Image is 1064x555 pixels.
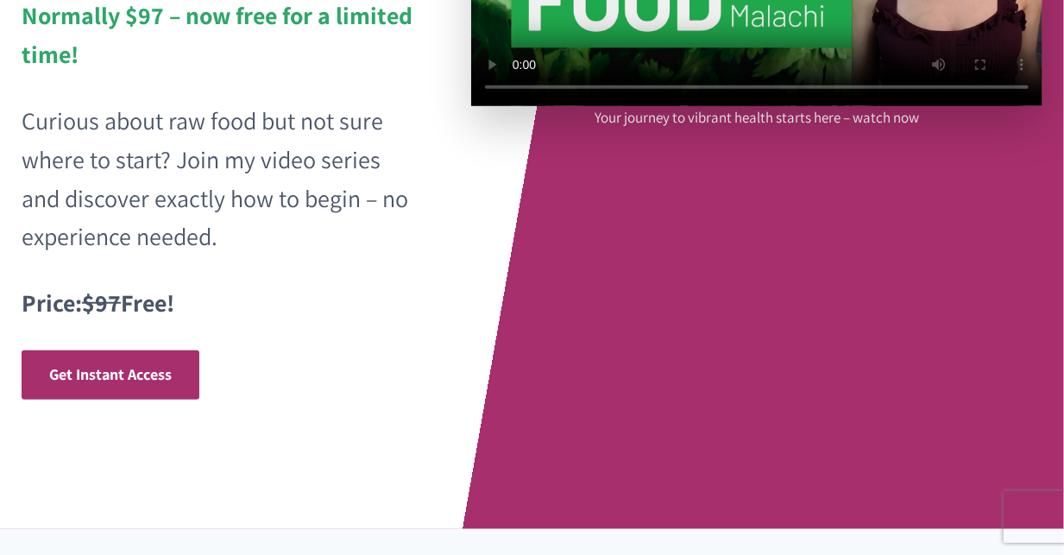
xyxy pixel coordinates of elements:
p: Curious about raw food but not sure where to start? Join my video series and discover exactly how... [22,102,416,256]
p: Your journey to vibrant health starts here – watch now [595,106,919,129]
span: Get Instant Access [49,364,172,384]
a: Get Instant Access [22,350,199,400]
s: $97 [82,287,121,318]
strong: Price: Free! [22,287,174,318]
